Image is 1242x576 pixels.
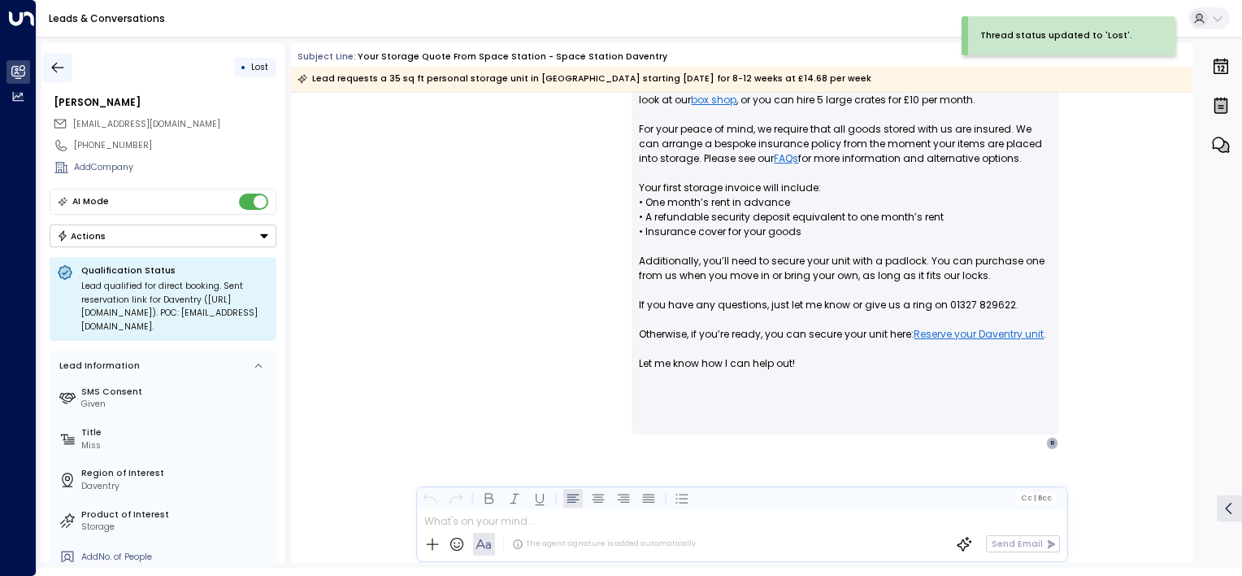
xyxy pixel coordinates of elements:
button: Actions [50,225,276,247]
label: SMS Consent [81,386,271,399]
button: Cc|Bcc [1016,492,1057,504]
div: Lead Information [55,360,140,373]
div: The agent signature is added automatically [512,539,696,550]
div: Your storage quote from Space Station - Space Station Daventry [358,50,667,63]
p: Qualification Status [81,264,269,277]
a: Leads & Conversations [49,11,165,25]
label: Region of Interest [81,467,271,480]
div: Daventry [81,480,271,493]
span: rmgittus@gmail.com [73,118,220,131]
div: Given [81,398,271,411]
div: Lead requests a 35 sq ft personal storage unit in [GEOGRAPHIC_DATA] starting [DATE] for 8-12 week... [297,71,871,87]
div: [PERSON_NAME] [54,95,276,110]
div: [PHONE_NUMBER] [74,139,276,152]
button: Undo [420,488,440,508]
div: Storage [81,521,271,534]
span: | [1033,494,1036,502]
div: Actions [57,230,106,242]
div: Button group with a nested menu [50,225,276,247]
button: Redo [445,488,465,508]
div: AddCompany [74,161,276,174]
label: Product of Interest [81,508,271,521]
div: Thread status updated to 'Lost'. [980,29,1132,42]
div: R [1046,437,1059,450]
a: FAQs [774,151,798,166]
a: Reserve your Daventry unit [914,327,1044,342]
label: Title [81,426,271,439]
div: AddNo. of People [81,551,271,564]
div: Lead qualified for direct booking. Sent reservation link for Daventry ([URL][DOMAIN_NAME]). POC: ... [81,280,269,334]
span: [EMAIL_ADDRESS][DOMAIN_NAME] [73,118,220,130]
a: box shop [691,93,736,107]
span: Subject Line: [297,50,356,63]
span: Cc Bcc [1021,494,1052,502]
div: • [241,56,246,78]
div: AI Mode [72,194,109,210]
span: Lost [251,61,268,73]
div: Miss [81,439,271,452]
